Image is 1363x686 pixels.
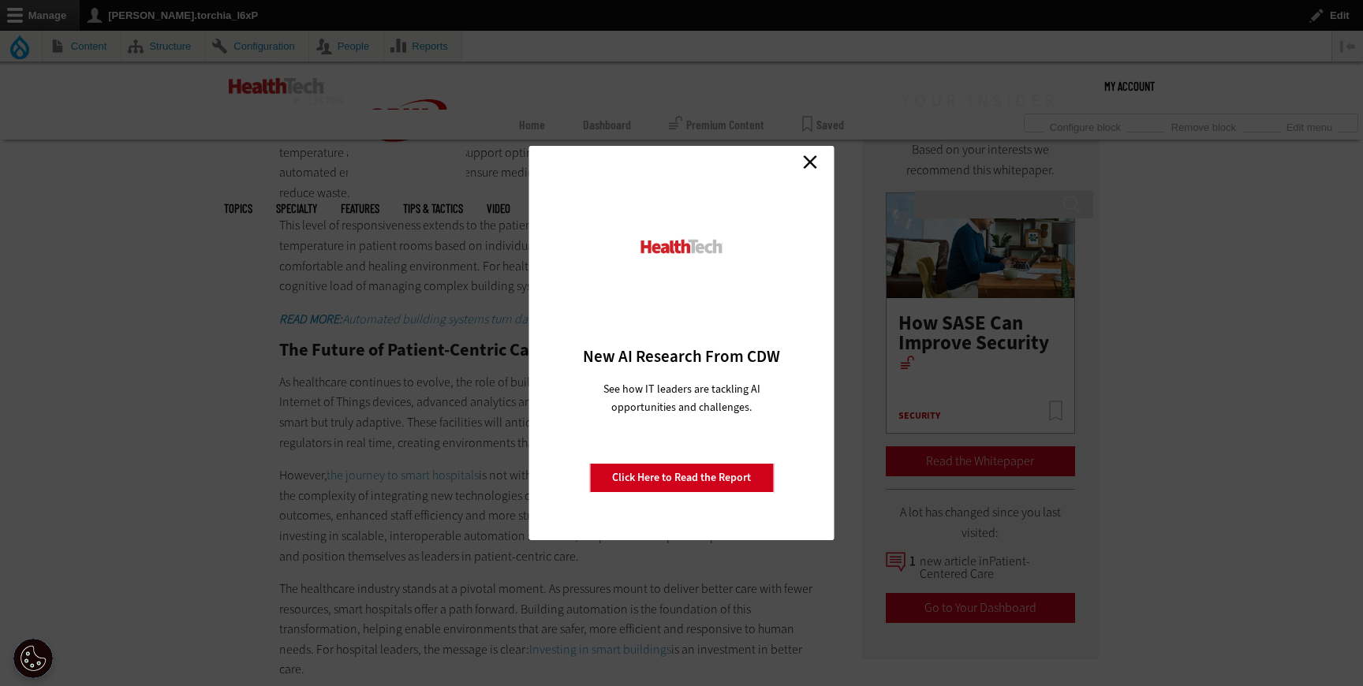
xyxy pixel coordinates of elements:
img: HealthTech_0_0.png [639,238,725,255]
h3: New AI Research From CDW [557,345,807,367]
a: Click Here to Read the Report [589,463,774,493]
a: Close [798,150,822,173]
button: Open Preferences [13,639,53,678]
p: See how IT leaders are tackling AI opportunities and challenges. [584,380,779,416]
div: Cookie Settings [13,639,53,678]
